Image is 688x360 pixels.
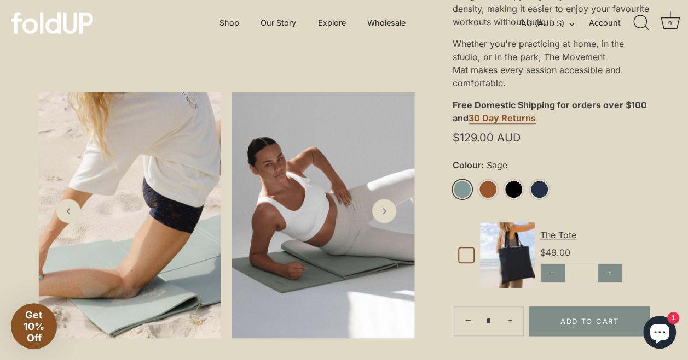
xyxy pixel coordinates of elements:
[309,13,356,33] a: Explore
[251,13,306,33] a: Our Story
[192,13,432,33] div: Primary navigation
[658,11,682,35] a: Cart
[469,113,536,124] a: 30 Day Returns
[24,309,44,344] span: Get 10% Off
[629,11,653,35] a: Search
[640,316,679,351] inbox-online-store-chat: Shopify online store chat
[478,180,498,199] a: Rust
[530,180,549,199] a: Midnight
[540,247,570,258] span: $49.00
[484,160,507,170] span: Sage
[453,99,647,123] strong: Free Domestic Shipping for orders over $100 and
[540,228,644,241] div: The Tote
[499,309,523,333] a: +
[589,16,632,29] a: Account
[453,133,521,142] span: $129.00 AUD
[453,160,650,170] label: Colour:
[453,180,472,199] a: Sage
[529,306,650,336] button: Add to Cart
[56,199,80,223] a: Previous slide
[521,19,586,28] button: AU (AUD $)
[455,308,479,332] a: −
[372,199,396,223] a: Next slide
[453,33,650,94] div: Whether you're practicing at home, in the studio, or in the park, The Movement Mat makes every se...
[358,13,415,33] a: Wholesale
[11,303,57,349] div: Get 10% Off
[210,13,248,33] a: Shop
[504,180,523,199] a: Black
[479,306,497,337] input: Quantity
[664,17,675,28] div: 0
[480,222,535,288] img: Default Title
